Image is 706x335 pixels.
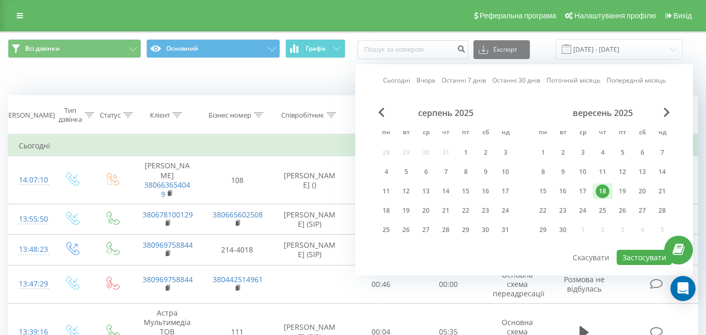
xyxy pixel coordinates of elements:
[575,125,591,141] abbr: середа
[564,274,605,294] span: Розмова не відбулась
[202,156,272,204] td: 108
[576,146,589,159] div: 3
[635,204,649,217] div: 27
[576,204,589,217] div: 24
[652,183,672,199] div: нд 21 вер 2025 р.
[482,265,552,304] td: Основна схема переадресації
[376,222,396,238] div: пн 25 серп 2025 р.
[616,165,629,179] div: 12
[213,274,263,284] a: 380442514961
[19,209,41,229] div: 13:55:50
[143,210,193,220] a: 380678100129
[439,204,453,217] div: 21
[670,276,696,301] div: Open Intercom Messenger
[634,125,650,141] abbr: субота
[213,210,263,220] a: 380665602508
[479,165,492,179] div: 9
[655,165,669,179] div: 14
[436,222,456,238] div: чт 28 серп 2025 р.
[664,108,670,117] span: Next Month
[146,39,280,58] button: Основний
[632,145,652,160] div: сб 6 вер 2025 р.
[19,274,41,294] div: 13:47:29
[596,165,609,179] div: 11
[495,183,515,199] div: нд 17 серп 2025 р.
[536,204,550,217] div: 22
[418,125,434,141] abbr: середа
[573,203,593,218] div: ср 24 вер 2025 р.
[536,184,550,198] div: 15
[376,108,515,118] div: серпень 2025
[442,75,486,85] a: Останні 7 днів
[479,223,492,237] div: 30
[499,204,512,217] div: 24
[533,145,553,160] div: пн 1 вер 2025 р.
[348,204,415,235] td: 00:21
[573,164,593,180] div: ср 10 вер 2025 р.
[456,164,476,180] div: пт 8 серп 2025 р.
[553,164,573,180] div: вт 9 вер 2025 р.
[281,111,324,120] div: Співробітник
[476,222,495,238] div: сб 30 серп 2025 р.
[419,204,433,217] div: 20
[573,183,593,199] div: ср 17 вер 2025 р.
[596,184,609,198] div: 18
[655,184,669,198] div: 21
[556,184,570,198] div: 16
[379,165,393,179] div: 4
[272,156,348,204] td: [PERSON_NAME] ()
[19,170,41,190] div: 14:07:10
[616,184,629,198] div: 19
[635,146,649,159] div: 6
[416,183,436,199] div: ср 13 серп 2025 р.
[459,146,472,159] div: 1
[573,145,593,160] div: ср 3 вер 2025 р.
[416,222,436,238] div: ср 27 серп 2025 р.
[306,45,326,52] span: Графік
[536,146,550,159] div: 1
[399,165,413,179] div: 5
[8,39,141,58] button: Всі дзвінки
[436,203,456,218] div: чт 21 серп 2025 р.
[396,203,416,218] div: вт 19 серп 2025 р.
[459,184,472,198] div: 15
[499,165,512,179] div: 10
[574,11,656,20] span: Налаштування профілю
[593,203,612,218] div: чт 25 вер 2025 р.
[652,164,672,180] div: нд 14 вер 2025 р.
[379,223,393,237] div: 25
[399,204,413,217] div: 19
[576,184,589,198] div: 17
[499,184,512,198] div: 17
[567,250,615,265] button: Скасувати
[416,203,436,218] div: ср 20 серп 2025 р.
[456,222,476,238] div: пт 29 серп 2025 р.
[655,146,669,159] div: 7
[348,235,415,265] td: 00:17
[535,125,551,141] abbr: понеділок
[376,164,396,180] div: пн 4 серп 2025 р.
[357,40,468,59] input: Пошук за номером
[495,203,515,218] div: нд 24 серп 2025 р.
[396,183,416,199] div: вт 12 серп 2025 р.
[456,203,476,218] div: пт 22 серп 2025 р.
[272,204,348,235] td: [PERSON_NAME] (SIP)
[458,125,473,141] abbr: п’ятниця
[459,223,472,237] div: 29
[416,75,435,85] a: Вчора
[533,183,553,199] div: пн 15 вер 2025 р.
[439,165,453,179] div: 7
[674,11,692,20] span: Вихід
[632,183,652,199] div: сб 20 вер 2025 р.
[612,164,632,180] div: пт 12 вер 2025 р.
[495,164,515,180] div: нд 10 серп 2025 р.
[398,125,414,141] abbr: вівторок
[19,239,41,260] div: 13:48:23
[556,223,570,237] div: 30
[607,75,666,85] a: Попередній місяць
[419,223,433,237] div: 27
[209,111,251,120] div: Бізнес номер
[499,146,512,159] div: 3
[376,183,396,199] div: пн 11 серп 2025 р.
[479,204,492,217] div: 23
